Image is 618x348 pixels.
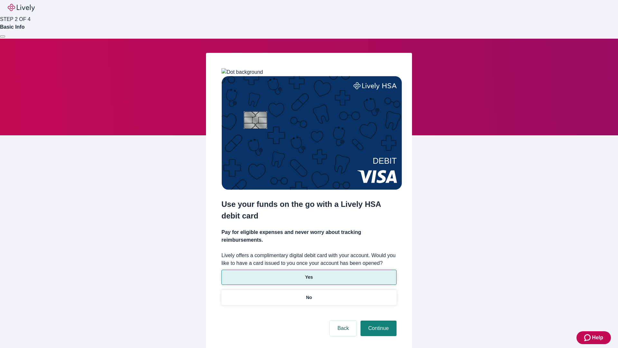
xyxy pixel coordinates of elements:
[221,68,263,76] img: Dot background
[305,274,313,281] p: Yes
[592,334,603,342] span: Help
[584,334,592,342] svg: Zendesk support icon
[360,321,397,336] button: Continue
[221,290,397,305] button: No
[330,321,357,336] button: Back
[576,331,611,344] button: Zendesk support iconHelp
[221,76,402,190] img: Debit card
[221,228,397,244] h4: Pay for eligible expenses and never worry about tracking reimbursements.
[221,198,397,222] h2: Use your funds on the go with a Lively HSA debit card
[221,270,397,285] button: Yes
[8,4,35,12] img: Lively
[221,252,397,267] label: Lively offers a complimentary digital debit card with your account. Would you like to have a card...
[306,294,312,301] p: No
